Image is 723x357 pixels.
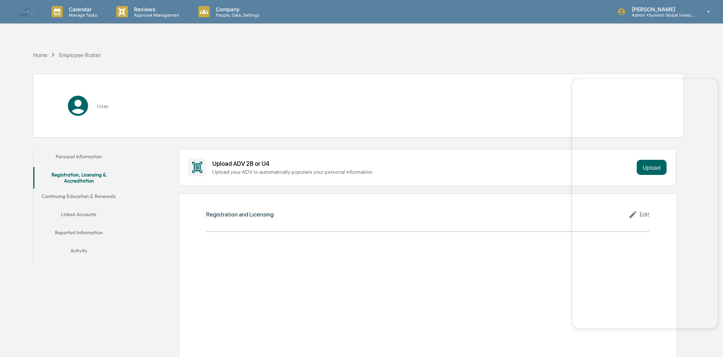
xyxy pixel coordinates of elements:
[33,52,47,58] div: Home
[128,12,183,18] p: Approval Management
[626,12,696,18] p: Admin • Summit Global Investments
[97,103,109,109] h3: User
[210,12,263,18] p: People, Data, Settings
[128,6,183,12] p: Reviews
[626,6,696,12] p: [PERSON_NAME]
[210,6,263,12] p: Company
[18,6,36,17] img: logo
[33,207,124,225] button: Linked Accounts
[212,160,634,167] div: Upload ADV 2B or U4
[33,243,124,261] button: Activity
[212,169,634,175] div: Upload your ADV to automatically populate your personal information.
[33,189,124,207] button: Continuing Education & Renewals
[206,211,274,218] div: Registration and Licensing
[33,149,124,167] button: Personal Information
[699,332,719,352] iframe: Open customer support
[63,12,101,18] p: Manage Tasks
[33,149,124,261] div: secondary tabs example
[63,6,101,12] p: Calendar
[572,79,718,328] iframe: Customer support window
[59,52,101,58] div: Employee Roster
[33,225,124,243] button: Reported Information
[33,167,124,189] button: Registration, Licensing & Accreditation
